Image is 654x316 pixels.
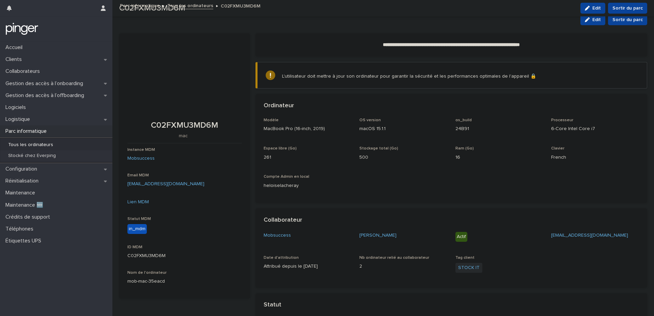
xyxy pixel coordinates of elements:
[127,271,167,275] span: Nom de l'ordinateur
[551,146,564,151] span: Clavier
[3,56,27,63] p: Clients
[359,125,447,132] p: macOS 15.1.1
[127,173,149,177] span: Email MDM
[264,263,352,270] p: Attribué depuis le [DATE]
[455,146,474,151] span: Ram (Go)
[551,118,573,122] span: Processeur
[455,125,543,132] p: 24B91
[127,200,149,204] a: Lien MDM
[359,263,447,270] p: 2
[127,245,142,249] span: ID MDM
[120,1,160,9] a: Parc informatique
[592,17,601,22] span: Edit
[3,68,45,75] p: Collaborateurs
[608,14,647,25] button: Sortir du parc
[359,146,398,151] span: Stockage total (Go)
[3,190,41,196] p: Maintenance
[359,154,447,161] p: 500
[127,181,204,186] a: [EMAIL_ADDRESS][DOMAIN_NAME]
[458,264,480,271] a: STOCK IT
[264,146,297,151] span: Espace libre (Go)
[264,118,279,122] span: Modèle
[3,202,49,208] p: Maintenance 🆕
[3,214,56,220] p: Crédits de support
[551,125,639,132] p: 6-Core Intel Core i7
[127,252,242,259] p: C02FXMU3MD6M
[264,125,352,132] p: MacBook Pro (16-inch, 2019)
[264,232,291,239] a: Mobsuccess
[3,92,90,99] p: Gestion des accès à l’offboarding
[221,2,261,9] p: C02FXMU3MD6M
[264,256,299,260] span: Date d'attribution
[3,238,47,244] p: Étiquettes UPS
[127,217,151,221] span: Statut MDM
[5,22,38,36] img: mTgBEunGTSyRkCgitkcU
[3,128,52,135] p: Parc informatique
[455,232,467,242] div: Actif
[3,104,31,111] p: Logiciels
[264,217,302,224] h2: Collaborateur
[127,121,242,130] p: C02FXMU3MD6M
[551,233,628,238] a: [EMAIL_ADDRESS][DOMAIN_NAME]
[264,154,352,161] p: 261
[3,226,39,232] p: Téléphones
[551,154,639,161] p: French
[127,155,155,162] a: Mobsuccess
[3,153,61,159] p: Stocké chez Everping
[455,118,472,122] span: os_build
[455,256,474,260] span: Tag client
[282,73,536,79] p: L'utilisateur doit mettre à jour son ordinateur pour garantir la sécurité et les performances opt...
[359,118,381,122] span: OS version
[127,148,155,152] span: Instance MDM
[612,16,643,23] span: Sortir du parc
[3,116,35,123] p: Logistique
[3,166,43,172] p: Configuration
[359,232,396,239] a: [PERSON_NAME]
[455,154,543,161] p: 16
[3,80,89,87] p: Gestion des accès à l’onboarding
[3,142,59,148] p: Tous les ordinateurs
[167,1,213,9] a: Tous les ordinateurs
[127,133,239,139] p: mac
[127,224,147,234] div: in_mdm
[264,182,352,189] p: heloiselacheray
[127,278,242,285] p: mob-mac-35eacd
[580,14,605,25] button: Edit
[3,178,44,184] p: Réinitialisation
[264,102,294,110] h2: Ordinateur
[264,301,281,309] h2: Statut
[264,175,309,179] span: Compte Admin en local
[3,44,28,51] p: Accueil
[359,256,429,260] span: Nb ordinateur relié au collaborateur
